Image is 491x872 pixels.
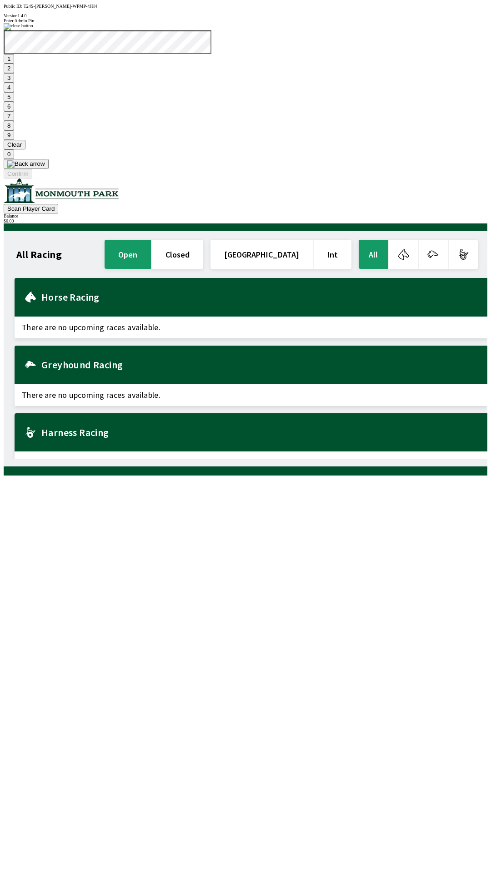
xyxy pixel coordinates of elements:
button: Confirm [4,169,32,178]
button: [GEOGRAPHIC_DATA] [210,240,313,269]
img: Back arrow [7,160,45,168]
button: 2 [4,64,14,73]
button: 6 [4,102,14,111]
button: 5 [4,92,14,102]
button: 0 [4,149,14,159]
div: Balance [4,213,487,218]
button: closed [152,240,203,269]
button: Int [314,240,351,269]
button: All [359,240,388,269]
div: $ 0.00 [4,218,487,223]
span: T24S-[PERSON_NAME]-WPMP-4JH4 [24,4,97,9]
img: close button [4,23,33,30]
h1: All Racing [16,251,62,258]
button: Clear [4,140,25,149]
div: Public ID: [4,4,487,9]
span: There are no upcoming races available. [15,384,487,406]
img: venue logo [4,178,119,203]
span: There are no upcoming races available. [15,317,487,338]
div: Version 1.4.0 [4,13,487,18]
h2: Harness Racing [41,429,480,436]
button: Scan Player Card [4,204,58,213]
h2: Horse Racing [41,293,480,301]
button: 1 [4,54,14,64]
button: 3 [4,73,14,83]
button: 8 [4,121,14,130]
button: open [105,240,151,269]
h2: Greyhound Racing [41,361,480,368]
div: Enter Admin Pin [4,18,487,23]
span: There are no upcoming races available. [15,451,487,473]
button: 9 [4,130,14,140]
button: 4 [4,83,14,92]
button: 7 [4,111,14,121]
